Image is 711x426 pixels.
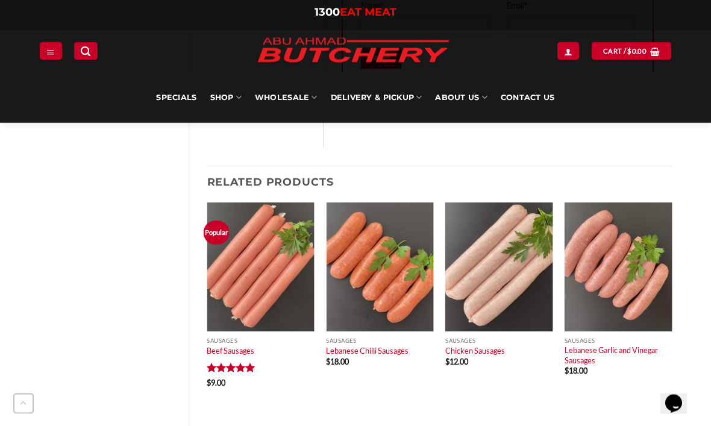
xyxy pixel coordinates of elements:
[565,366,587,376] bdi: 18.00
[603,46,647,57] span: Cart /
[207,167,672,198] h3: Related products
[40,42,61,60] a: Menu
[340,5,396,19] span: EAT MEAT
[565,346,672,366] a: Lebanese Garlic and Vinegar Sausages
[326,346,409,356] a: Lebanese Chilli Sausages
[660,378,699,414] iframe: chat widget
[13,393,34,414] button: Go to top
[445,338,553,345] p: Sausages
[207,363,255,375] div: Rated 5 out of 5
[435,72,487,123] a: About Us
[315,5,396,19] a: 1300EAT MEAT
[326,357,330,367] span: $
[207,203,314,332] img: Beef Sausages
[248,30,459,72] img: Abu Ahmad Butchery
[557,42,579,60] a: Login
[445,346,505,356] a: Chicken Sausages
[445,203,553,332] img: Chicken-Sausages
[74,42,97,60] a: Search
[565,338,672,345] p: Sausages
[627,47,647,55] bdi: 0.00
[255,72,318,123] a: Wholesale
[315,5,340,19] span: 1300
[592,42,671,60] a: View cart
[565,203,672,332] img: Lebanese Garlic and Vinegar Sausages
[326,338,433,345] p: Sausages
[156,72,196,123] a: Specials
[501,72,555,123] a: Contact Us
[210,72,242,123] a: SHOP
[207,363,255,378] span: Rated out of 5
[207,338,314,345] p: Sausages
[326,357,349,367] bdi: 18.00
[565,366,569,376] span: $
[445,357,449,367] span: $
[207,346,254,356] a: Beef Sausages
[326,203,433,332] img: Lebanese-Chilli-Sausages (per 1Kg)
[331,72,422,123] a: Delivery & Pickup
[445,357,468,367] bdi: 12.00
[627,46,631,57] span: $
